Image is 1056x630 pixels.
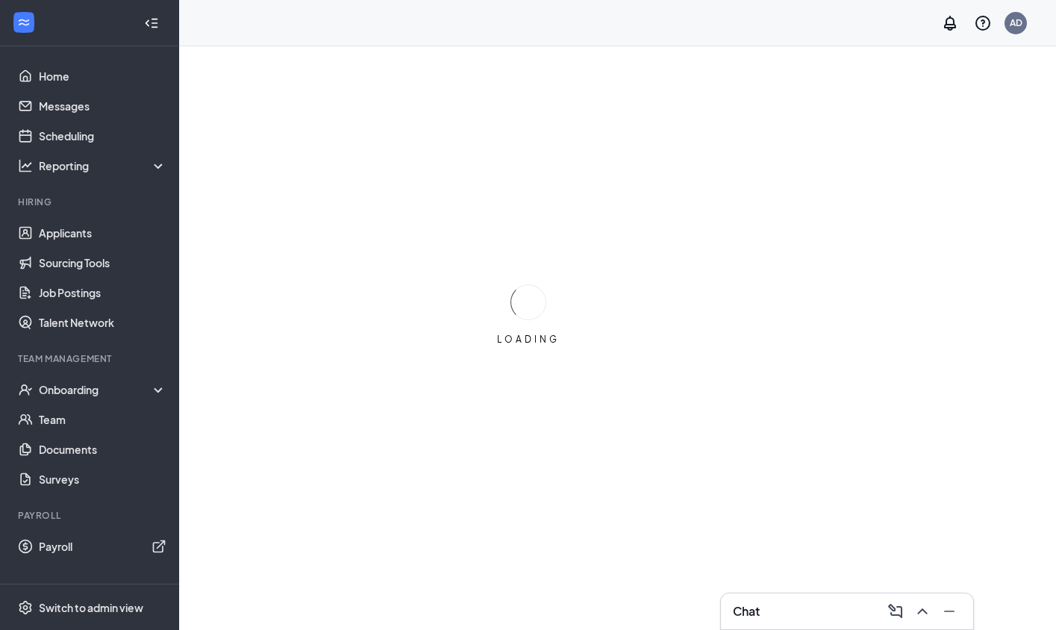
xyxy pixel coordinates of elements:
div: Team Management [18,352,163,365]
svg: ComposeMessage [887,602,905,620]
a: Documents [39,434,166,464]
a: Applicants [39,218,166,248]
div: LOADING [491,333,566,346]
div: Onboarding [39,382,154,397]
button: ComposeMessage [884,599,907,623]
svg: WorkstreamLogo [16,15,31,30]
button: Minimize [937,599,961,623]
a: Home [39,61,166,91]
a: PayrollExternalLink [39,531,166,561]
a: Messages [39,91,166,121]
iframe: Intercom live chat [1005,579,1041,615]
svg: Collapse [144,16,159,31]
a: Surveys [39,464,166,494]
button: ChevronUp [910,599,934,623]
div: Reporting [39,158,167,173]
a: Scheduling [39,121,166,151]
div: Switch to admin view [39,600,143,615]
svg: ChevronUp [913,602,931,620]
h3: Chat [733,603,760,620]
svg: Notifications [941,14,959,32]
svg: QuestionInfo [974,14,992,32]
svg: Minimize [940,602,958,620]
a: Sourcing Tools [39,248,166,278]
div: AD [1010,16,1022,29]
svg: Analysis [18,158,33,173]
a: Talent Network [39,308,166,337]
svg: Settings [18,600,33,615]
a: Team [39,405,166,434]
a: Job Postings [39,278,166,308]
svg: UserCheck [18,382,33,397]
div: Hiring [18,196,163,208]
div: Payroll [18,509,163,522]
